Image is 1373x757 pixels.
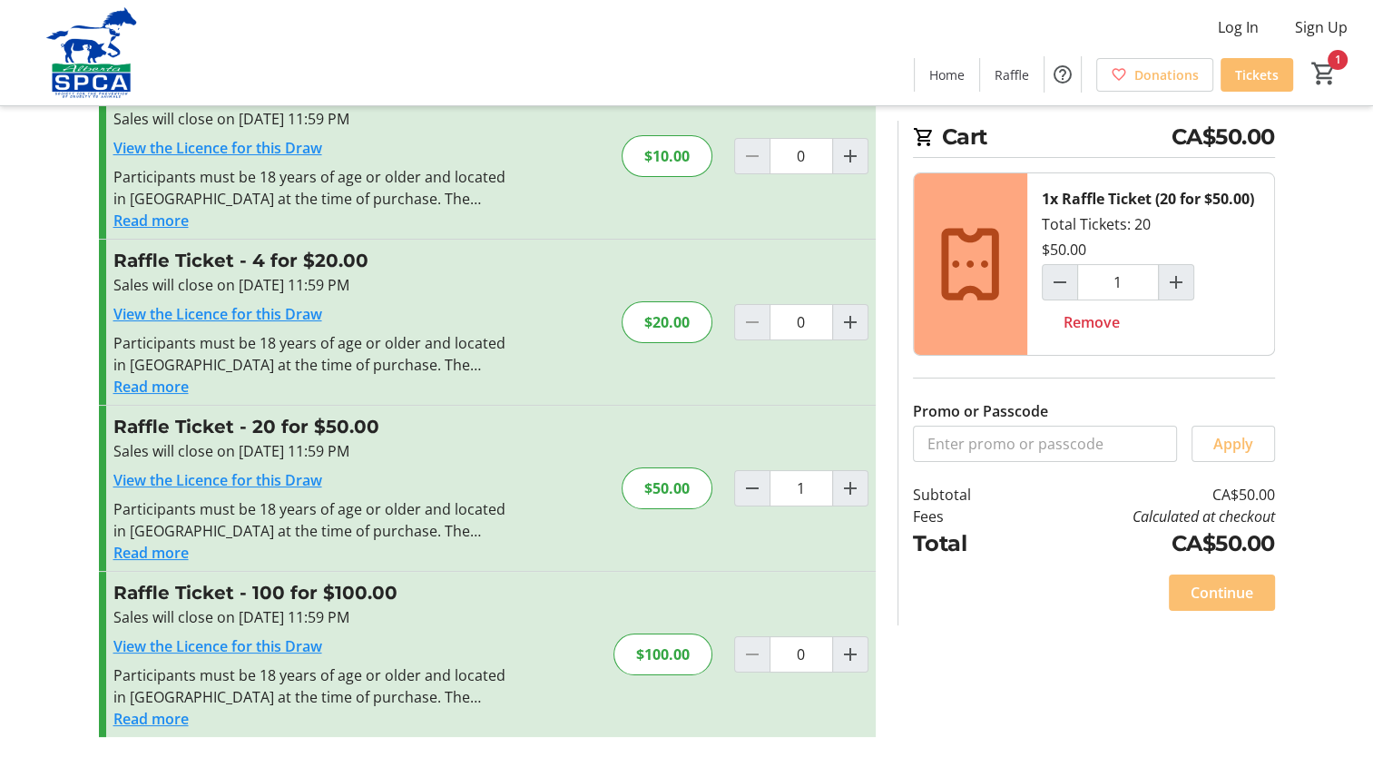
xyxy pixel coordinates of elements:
div: $50.00 [1042,239,1086,261]
div: $20.00 [622,301,712,343]
div: Sales will close on [DATE] 11:59 PM [113,108,510,130]
button: Continue [1169,575,1275,611]
button: Remove [1042,304,1142,340]
button: Log In [1203,13,1273,42]
button: Read more [113,708,189,730]
img: Alberta SPCA's Logo [11,7,172,98]
span: Raffle [995,65,1029,84]
input: Raffle Ticket Quantity [770,304,833,340]
button: Apply [1192,426,1275,462]
input: Raffle Ticket (20 for $50.00) Quantity [1077,264,1159,300]
a: View the Licence for this Draw [113,636,322,656]
button: Cart [1308,57,1340,90]
span: Remove [1064,311,1120,333]
a: View the Licence for this Draw [113,304,322,324]
div: $10.00 [622,135,712,177]
button: Increment by one [833,471,868,506]
button: Read more [113,542,189,564]
div: Sales will close on [DATE] 11:59 PM [113,440,510,462]
input: Enter promo or passcode [913,426,1177,462]
input: Raffle Ticket Quantity [770,636,833,673]
span: Tickets [1235,65,1279,84]
button: Increment by one [833,637,868,672]
h3: Raffle Ticket - 4 for $20.00 [113,247,510,274]
span: CA$50.00 [1172,121,1275,153]
span: Donations [1134,65,1199,84]
h3: Raffle Ticket - 100 for $100.00 [113,579,510,606]
button: Increment by one [1159,265,1193,300]
button: Decrement by one [1043,265,1077,300]
a: Raffle [980,58,1044,92]
a: Tickets [1221,58,1293,92]
td: CA$50.00 [1017,527,1274,560]
a: Donations [1096,58,1213,92]
div: Sales will close on [DATE] 11:59 PM [113,274,510,296]
div: $100.00 [613,634,712,675]
input: Raffle Ticket Quantity [770,470,833,506]
td: Calculated at checkout [1017,506,1274,527]
span: Home [929,65,965,84]
button: Sign Up [1280,13,1362,42]
div: $50.00 [622,467,712,509]
div: Participants must be 18 years of age or older and located in [GEOGRAPHIC_DATA] at the time of pur... [113,664,510,708]
div: 1x Raffle Ticket (20 for $50.00) [1042,188,1254,210]
div: Participants must be 18 years of age or older and located in [GEOGRAPHIC_DATA] at the time of pur... [113,166,510,210]
a: View the Licence for this Draw [113,138,322,158]
h3: Raffle Ticket - 20 for $50.00 [113,413,510,440]
span: Apply [1213,433,1253,455]
span: Sign Up [1295,16,1348,38]
div: Participants must be 18 years of age or older and located in [GEOGRAPHIC_DATA] at the time of pur... [113,498,510,542]
button: Read more [113,376,189,398]
td: Fees [913,506,1018,527]
button: Read more [113,210,189,231]
td: CA$50.00 [1017,484,1274,506]
button: Increment by one [833,305,868,339]
button: Increment by one [833,139,868,173]
td: Total [913,527,1018,560]
div: Sales will close on [DATE] 11:59 PM [113,606,510,628]
div: Participants must be 18 years of age or older and located in [GEOGRAPHIC_DATA] at the time of pur... [113,332,510,376]
span: Continue [1191,582,1253,604]
td: Subtotal [913,484,1018,506]
div: Total Tickets: 20 [1027,173,1274,355]
h2: Cart [913,121,1275,158]
a: View the Licence for this Draw [113,470,322,490]
label: Promo or Passcode [913,400,1048,422]
span: Log In [1218,16,1259,38]
a: Home [915,58,979,92]
button: Help [1044,56,1081,93]
input: Raffle Ticket Quantity [770,138,833,174]
button: Decrement by one [735,471,770,506]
